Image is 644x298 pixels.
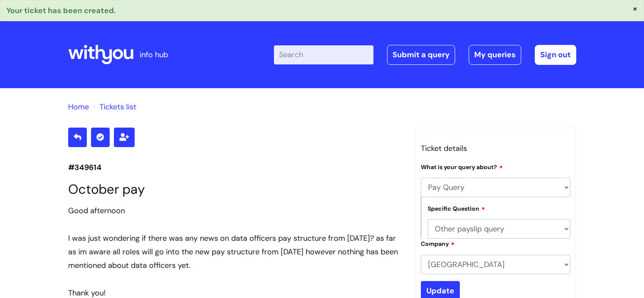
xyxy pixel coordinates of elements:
div: I was just wondering if there was any news on data officers pay structure from [DATE]? as far as ... [68,231,403,273]
a: Home [68,102,89,112]
div: Good afternoon [68,204,403,217]
button: × [633,5,638,12]
label: Company [421,239,455,248]
div: | - [274,45,576,64]
label: What is your query about? [421,162,503,171]
a: My queries [469,45,521,64]
li: Tickets list [91,100,136,114]
label: Specific Question [428,204,485,212]
h1: October pay [68,181,403,197]
h3: Ticket details [421,142,571,155]
a: Sign out [535,45,576,64]
a: Submit a query [387,45,455,64]
a: Tickets list [100,102,136,112]
li: Solution home [68,100,89,114]
p: info hub [140,48,168,61]
p: #349614 [68,161,403,174]
input: Search [274,45,373,64]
